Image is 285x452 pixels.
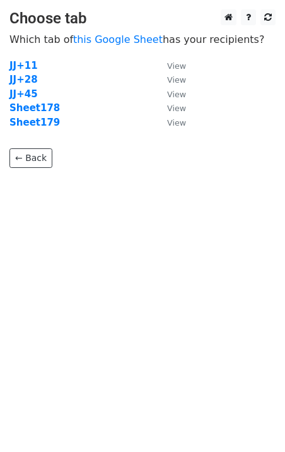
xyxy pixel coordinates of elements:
[9,102,60,114] a: Sheet178
[167,90,186,99] small: View
[154,117,186,128] a: View
[9,33,276,46] p: Which tab of has your recipients?
[167,61,186,71] small: View
[154,74,186,85] a: View
[167,118,186,128] small: View
[154,102,186,114] a: View
[154,60,186,71] a: View
[154,88,186,100] a: View
[167,104,186,113] small: View
[9,117,60,128] a: Sheet179
[9,88,38,100] a: JJ+45
[167,75,186,85] small: View
[73,33,163,45] a: this Google Sheet
[9,148,52,168] a: ← Back
[9,74,38,85] a: JJ+28
[9,9,276,28] h3: Choose tab
[9,60,38,71] a: JJ+11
